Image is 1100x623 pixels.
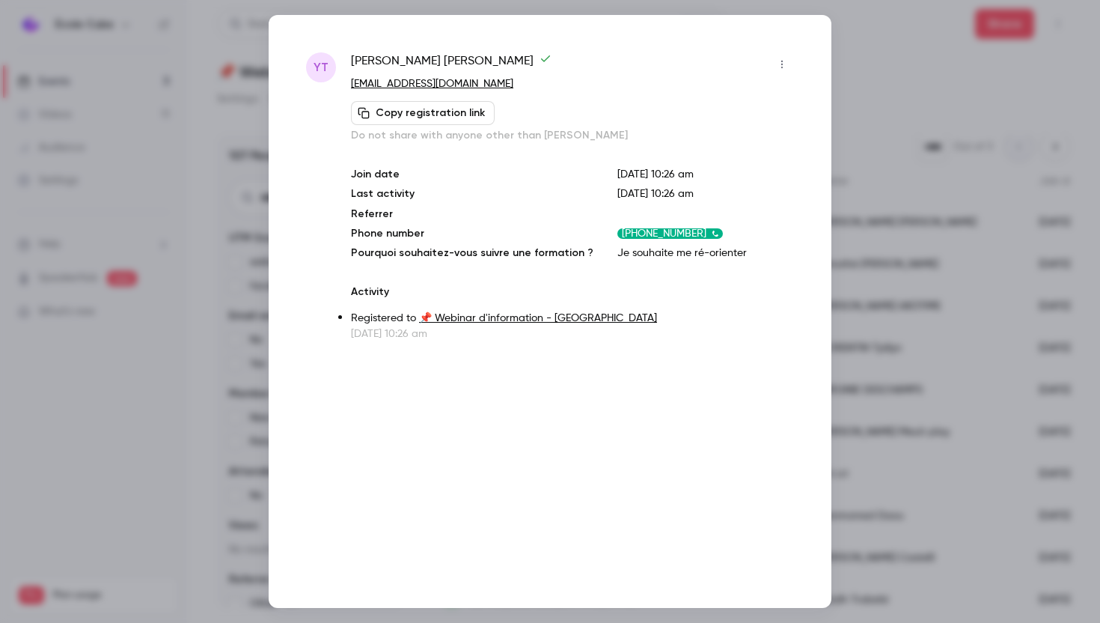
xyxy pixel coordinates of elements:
p: Pourquoi souhaitez-vous suivre une formation ? [351,246,593,261]
p: Referrer [351,207,593,222]
button: Copy registration link [351,101,495,125]
p: Do not share with anyone other than [PERSON_NAME] [351,128,794,143]
p: Registered to [351,311,794,326]
span: [PERSON_NAME] [PERSON_NAME] [351,52,551,76]
p: Activity [351,285,794,300]
p: Last activity [351,186,593,202]
span: YT [314,58,329,76]
a: [EMAIL_ADDRESS][DOMAIN_NAME] [351,79,513,89]
p: [DATE] 10:26 am [351,326,794,341]
a: 📌 Webinar d'information - [GEOGRAPHIC_DATA] [419,313,657,323]
p: Je souhaite me ré-orienter [617,246,794,261]
p: Phone number [351,226,593,241]
div: [PHONE_NUMBER] [617,228,723,239]
span: [DATE] 10:26 am [617,189,694,199]
p: Join date [351,167,593,182]
p: [DATE] 10:26 am [617,167,794,182]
